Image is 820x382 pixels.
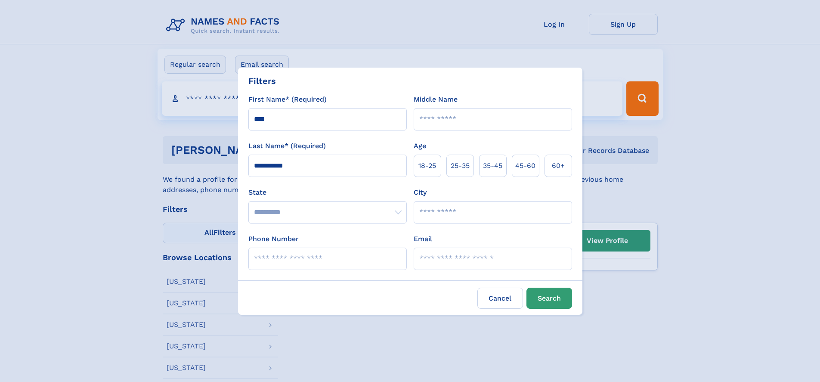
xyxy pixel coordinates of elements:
label: Age [414,141,426,151]
span: 45‑60 [515,161,535,171]
div: Filters [248,75,276,87]
span: 60+ [552,161,565,171]
label: Last Name* (Required) [248,141,326,151]
span: 18‑25 [418,161,436,171]
label: First Name* (Required) [248,94,327,105]
span: 25‑35 [451,161,470,171]
button: Search [526,288,572,309]
label: Middle Name [414,94,458,105]
label: Email [414,234,432,244]
label: City [414,187,427,198]
span: 35‑45 [483,161,502,171]
label: Phone Number [248,234,299,244]
label: Cancel [477,288,523,309]
label: State [248,187,407,198]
